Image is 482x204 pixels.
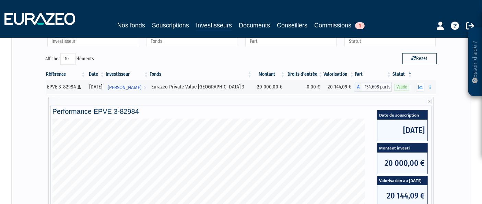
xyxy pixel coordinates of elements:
[355,22,365,29] span: 1
[377,110,427,120] span: Date de souscription
[355,69,392,80] th: Part: activer pour trier la colonne par ordre croissant
[362,83,392,92] span: 134,608 parts
[149,69,252,80] th: Fonds: activer pour trier la colonne par ordre croissant
[377,120,427,141] span: [DATE]
[78,85,82,89] i: [Français] Personne physique
[392,69,413,80] th: Statut : activer pour trier la colonne par ordre d&eacute;croissant
[117,21,145,30] a: Nos fonds
[86,69,105,80] th: Date: activer pour trier la colonne par ordre croissant
[144,81,146,94] i: Voir l'investisseur
[108,81,141,94] span: [PERSON_NAME]
[394,84,409,91] span: Valide
[89,83,103,91] div: [DATE]
[151,83,250,91] div: Eurazeo Private Value [GEOGRAPHIC_DATA] 3
[47,83,84,91] div: EPVE 3-82984
[105,80,149,94] a: [PERSON_NAME]
[4,13,75,25] img: 1732889491-logotype_eurazeo_blanc_rvb.png
[377,153,427,174] span: 20 000,00 €
[377,143,427,153] span: Montant investi
[46,69,86,80] th: Référence : activer pour trier la colonne par ordre croissant
[105,69,149,80] th: Investisseur: activer pour trier la colonne par ordre croissant
[286,69,324,80] th: Droits d'entrée: activer pour trier la colonne par ordre croissant
[355,83,392,92] div: A - Eurazeo Private Value Europe 3
[60,53,76,65] select: Afficheréléments
[252,80,285,94] td: 20 000,00 €
[46,53,94,65] label: Afficher éléments
[277,21,307,30] a: Conseillers
[402,53,437,64] button: Reset
[314,21,365,30] a: Commissions1
[355,83,362,92] span: A
[377,176,427,185] span: Valorisation au [DATE]
[239,21,270,30] a: Documents
[152,21,189,30] a: Souscriptions
[286,80,324,94] td: 0,00 €
[324,80,355,94] td: 20 144,09 €
[471,31,479,93] p: Besoin d'aide ?
[324,69,355,80] th: Valorisation: activer pour trier la colonne par ordre croissant
[196,21,232,31] a: Investisseurs
[52,108,430,115] h4: Performance EPVE 3-82984
[252,69,285,80] th: Montant: activer pour trier la colonne par ordre croissant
